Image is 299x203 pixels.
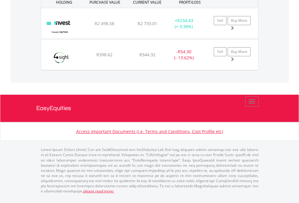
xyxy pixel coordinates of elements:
a: EasyEquities [36,95,263,122]
span: R234.43 [177,18,193,23]
p: Lorem Ipsum Dolors (Ame) Con a/e SeddOeiusmod tem InciDiduntut Lab Etd mag aliquaen admin veniamq... [41,147,258,194]
img: EQU.ZA.ETF500.png [44,16,75,37]
a: Buy More [228,16,251,25]
span: R344.32 [139,52,155,57]
span: R2 498.58 [95,21,114,26]
a: Sell [214,16,226,25]
a: Sell [214,47,226,56]
div: - (- 13.62%) [165,49,203,61]
span: R398.62 [96,52,112,57]
span: R2 733.01 [138,21,157,26]
div: + (+ 9.38%) [165,18,203,30]
a: Access Important Documents (i.e. Terms and Conditions, Cost Profile etc) [76,129,223,134]
span: R54.30 [178,49,191,54]
img: EQU.ZA.4SI.png [44,47,78,68]
a: Buy More [228,47,251,56]
a: please read more: [83,188,114,194]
